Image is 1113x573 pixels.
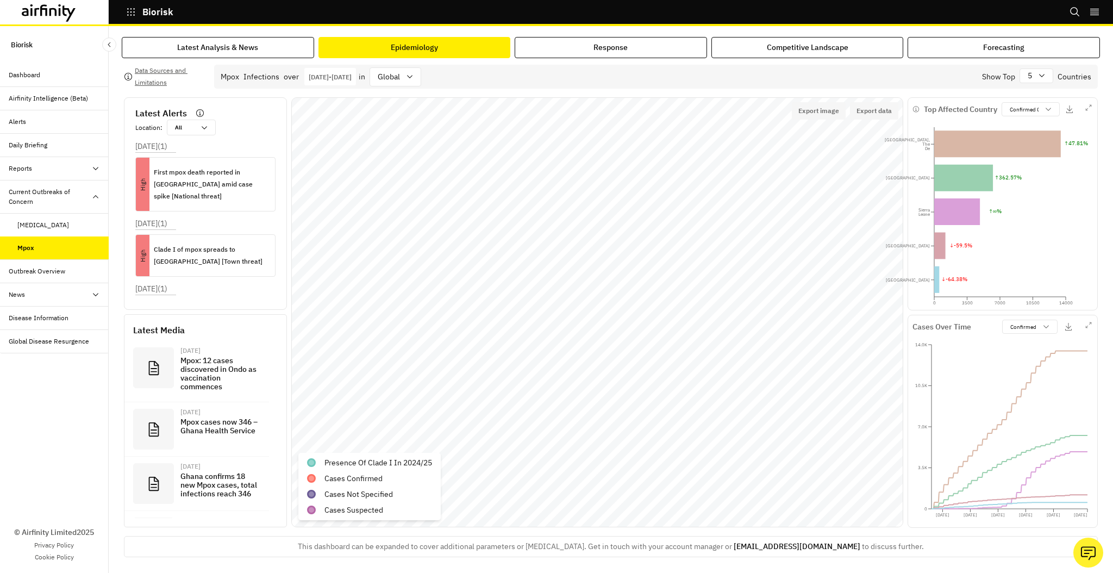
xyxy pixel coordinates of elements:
[924,104,997,115] p: Top Affected Country
[1047,512,1060,518] tspan: [DATE]
[593,42,628,53] div: Response
[180,463,260,470] div: [DATE]
[936,512,949,518] tspan: [DATE]
[14,527,94,538] p: © Airfinity Limited 2025
[17,220,69,230] div: [MEDICAL_DATA]
[962,300,973,306] tspan: 3500
[324,489,393,500] p: Cases Not Specified
[9,290,25,300] div: News
[154,244,266,267] p: Clade I of mpox spreads to [GEOGRAPHIC_DATA] [Town threat]
[35,552,74,562] a: Cookie Policy
[912,321,971,333] p: Cases Over Time
[11,35,33,55] p: Biorisk
[135,65,205,89] p: Data Sources and Limitations
[918,211,930,217] tspan: Leone
[180,409,260,415] div: [DATE]
[983,42,1024,53] div: Forecasting
[1019,512,1033,518] tspan: [DATE]
[284,71,299,83] p: over
[1026,300,1040,306] tspan: 10500
[1074,512,1087,518] tspan: [DATE]
[1028,70,1032,82] p: 5
[915,383,927,388] tspan: 10.5K
[391,42,438,53] div: Epidemiology
[9,266,65,276] div: Outbreak Overview
[1058,71,1091,83] p: Countries
[886,277,930,283] tspan: [GEOGRAPHIC_DATA]
[767,42,848,53] div: Competitive Landscape
[1010,105,1051,114] p: Confirmed Cases
[918,424,927,429] tspan: 7.0K
[309,73,352,81] p: [DATE] - [DATE]
[180,472,260,498] p: Ghana confirms 18 new Mpox cases, total infections reach 346
[180,418,260,435] p: Mpox cases now 346 – Ghana Health Service
[925,146,930,151] tspan: De
[135,141,167,152] p: [DATE] ( 1 )
[991,512,1005,518] tspan: [DATE]
[9,94,88,103] div: Airfinity Intelligence (Beta)
[1064,140,1088,147] text: ↑ 47.81 %
[221,71,239,83] div: Mpox
[135,107,187,120] p: Latest Alerts
[124,402,269,457] a: [DATE]Mpox cases now 346 – Ghana Health Service
[995,174,1022,181] text: ↑ 362.57 %
[9,164,32,173] div: Reports
[922,141,930,147] tspan: The
[17,243,34,253] div: Mpox
[734,541,860,551] a: [EMAIL_ADDRESS][DOMAIN_NAME]
[1073,538,1103,568] button: Ask our analysts
[133,323,278,337] p: Latest Media
[34,540,74,550] a: Privacy Policy
[982,71,1015,83] p: Show Top
[135,123,162,133] p: Location :
[122,249,164,263] p: High
[989,208,1002,215] text: ↑ ∞ %
[102,38,116,52] button: Close Sidebar
[126,3,173,21] button: Biorisk
[154,166,266,202] p: First mpox death reported in [GEOGRAPHIC_DATA] amid case spike [National threat]
[124,341,269,402] a: [DATE]Mpox: 12 cases discovered in Ondo as vaccination commences
[9,187,91,207] div: Current Outbreaks of Concern
[324,505,383,516] p: Cases Suspected
[116,178,170,191] p: High
[924,506,927,512] tspan: 0
[292,98,903,527] canvas: Map
[135,218,167,229] p: [DATE] ( 1 )
[142,7,173,17] p: Biorisk
[949,242,972,249] text: ↓ -59.5 %
[180,518,260,524] div: [DATE]
[1070,3,1080,21] button: Search
[964,512,977,518] tspan: [DATE]
[304,68,356,85] button: Interact with the calendar and add the check-in date for your trip.
[9,70,40,80] div: Dashboard
[915,342,927,347] tspan: 14.0K
[9,140,47,150] div: Daily Briefing
[243,71,279,83] p: Infections
[124,457,269,511] a: [DATE]Ghana confirms 18 new Mpox cases, total infections reach 346
[9,117,26,127] div: Alerts
[933,300,936,306] tspan: 0
[792,102,846,120] button: Export image
[995,300,1005,306] tspan: 7000
[1059,300,1073,306] tspan: 14000
[941,276,967,283] text: ↓ -64.38 %
[918,207,930,213] tspan: Sierra
[359,71,365,83] p: in
[177,42,258,53] div: Latest Analysis & News
[885,137,930,142] tspan: [GEOGRAPHIC_DATA],
[9,313,68,323] div: Disease Information
[1010,323,1036,331] p: Confirmed
[298,541,924,552] p: This dashboard can be expanded to cover additional parameters or [MEDICAL_DATA]. Get in touch wit...
[324,473,383,484] p: Cases Confirmed
[124,511,269,565] a: [DATE]Ghana confirms 18 additional Mpox cases, bringing total to 346
[135,283,167,295] p: [DATE] ( 1 )
[850,102,898,120] button: Export data
[886,243,930,248] tspan: [GEOGRAPHIC_DATA]
[180,356,260,391] p: Mpox: 12 cases discovered in Ondo as vaccination commences
[9,337,89,346] div: Global Disease Resurgence
[918,465,927,470] tspan: 3.5K
[180,347,260,354] div: [DATE]
[124,68,205,85] button: Data Sources and Limitations
[886,175,930,180] tspan: [GEOGRAPHIC_DATA]
[324,457,432,469] p: Presence of Clade I in 2024/25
